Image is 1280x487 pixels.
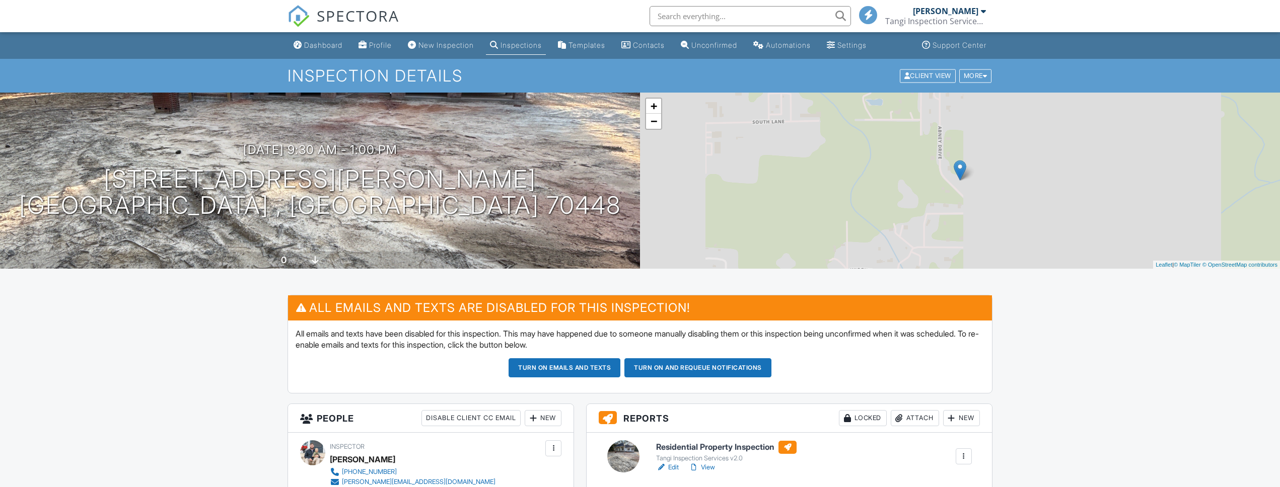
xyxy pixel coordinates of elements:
[617,36,669,55] a: Contacts
[330,452,395,467] div: [PERSON_NAME]
[330,443,365,450] span: Inspector
[689,462,715,472] a: View
[1174,262,1201,268] a: © MapTiler
[288,67,992,85] h1: Inspection Details
[646,114,661,129] a: Zoom out
[656,454,797,462] div: Tangi Inspection Services v2.0
[320,257,351,265] span: crawlspace
[1156,262,1172,268] a: Leaflet
[342,478,495,486] div: [PERSON_NAME][EMAIL_ADDRESS][DOMAIN_NAME]
[656,441,797,463] a: Residential Property Inspection Tangi Inspection Services v2.0
[486,36,546,55] a: Inspections
[650,6,851,26] input: Search everything...
[766,41,811,49] div: Automations
[899,71,958,79] a: Client View
[656,462,679,472] a: Edit
[633,41,665,49] div: Contacts
[913,6,978,16] div: [PERSON_NAME]
[330,477,495,487] a: [PERSON_NAME][EMAIL_ADDRESS][DOMAIN_NAME]
[646,99,661,114] a: Zoom in
[288,257,302,265] span: sq. ft.
[369,41,392,49] div: Profile
[554,36,609,55] a: Templates
[624,358,771,377] button: Turn on and Requeue Notifications
[421,410,521,426] div: Disable Client CC Email
[243,143,397,156] h3: [DATE] 9:30 am - 1:00 pm
[418,41,474,49] div: New Inspection
[288,295,992,320] h3: All emails and texts are disabled for this inspection!
[525,410,561,426] div: New
[749,36,815,55] a: Automations (Basic)
[691,41,737,49] div: Unconfirmed
[288,404,574,433] h3: People
[587,404,992,433] h3: Reports
[933,41,986,49] div: Support Center
[1153,261,1280,269] div: |
[288,5,310,27] img: The Best Home Inspection Software - Spectora
[509,358,620,377] button: Turn on emails and texts
[501,41,542,49] div: Inspections
[677,36,741,55] a: Unconfirmed
[823,36,871,55] a: Settings
[354,36,396,55] a: Company Profile
[317,5,399,26] span: SPECTORA
[918,36,990,55] a: Support Center
[304,41,342,49] div: Dashboard
[342,468,397,476] div: [PHONE_NUMBER]
[568,41,605,49] div: Templates
[288,14,399,35] a: SPECTORA
[959,69,992,83] div: More
[330,467,495,477] a: [PHONE_NUMBER]
[1202,262,1277,268] a: © OpenStreetMap contributors
[885,16,986,26] div: Tangi Inspection Services LLC.
[837,41,867,49] div: Settings
[296,328,984,351] p: All emails and texts have been disabled for this inspection. This may have happened due to someon...
[19,166,621,219] h1: [STREET_ADDRESS][PERSON_NAME] [GEOGRAPHIC_DATA] , [GEOGRAPHIC_DATA] 70448
[290,36,346,55] a: Dashboard
[281,255,287,265] div: 0
[404,36,478,55] a: New Inspection
[656,441,797,454] h6: Residential Property Inspection
[839,410,887,426] div: Locked
[891,410,939,426] div: Attach
[943,410,980,426] div: New
[900,69,956,83] div: Client View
